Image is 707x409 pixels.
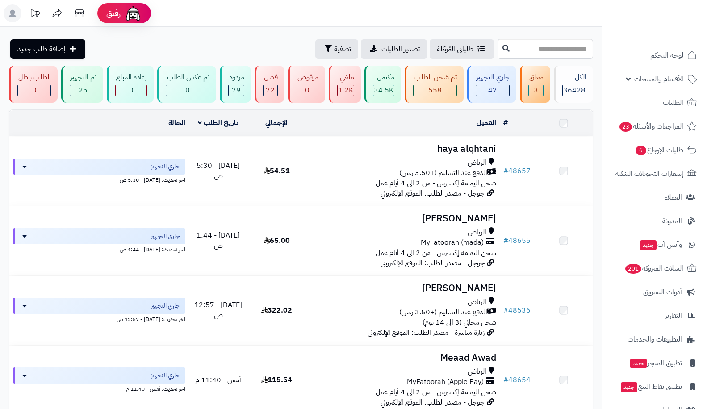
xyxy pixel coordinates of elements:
h3: haya alqhtani [310,144,497,154]
span: 36428 [563,85,586,96]
span: الدفع عند التسليم (+3.50 ر.س) [399,168,487,178]
a: مردود 79 [218,66,253,103]
span: شحن اليمامة إكسبرس - من 2 الى 4 أيام عمل [376,247,496,258]
span: طلباتي المُوكلة [437,44,473,54]
div: تم عكس الطلب [166,72,209,83]
span: [DATE] - 5:30 ص [197,160,240,181]
span: الرياض [468,367,486,377]
span: 65.00 [264,235,290,246]
div: اخر تحديث: [DATE] - 12:57 ص [13,314,185,323]
div: 1165 [338,85,354,96]
div: تم شحن الطلب [413,72,456,83]
span: 322.02 [261,305,292,316]
span: تصفية [334,44,351,54]
div: 3 [529,85,543,96]
span: 54.51 [264,166,290,176]
span: MyFatoorah (mada) [421,238,484,248]
div: 47 [476,85,509,96]
a: التقارير [608,305,702,326]
span: 201 [625,264,641,274]
span: أمس - 11:40 م [195,375,241,385]
div: 0 [297,85,318,96]
a: #48654 [503,375,531,385]
span: جاري التجهيز [151,232,180,241]
span: المدونة [662,215,682,227]
div: 558 [414,85,456,96]
a: تم عكس الطلب 0 [155,66,218,103]
div: ملغي [337,72,354,83]
a: # [503,117,508,128]
span: رفيق [106,8,121,19]
span: تطبيق المتجر [629,357,682,369]
a: فشل 72 [253,66,286,103]
div: إعادة المبلغ [115,72,147,83]
a: المدونة [608,210,702,232]
a: تصدير الطلبات [361,39,427,59]
div: مردود [228,72,244,83]
a: #48655 [503,235,531,246]
span: 0 [32,85,37,96]
a: إشعارات التحويلات البنكية [608,163,702,184]
span: جديد [630,359,647,368]
a: وآتس آبجديد [608,234,702,255]
div: فشل [263,72,278,83]
span: 558 [428,85,442,96]
span: تطبيق نقاط البيع [620,380,682,393]
a: التطبيقات والخدمات [608,329,702,350]
div: 0 [18,85,50,96]
h3: [PERSON_NAME] [310,213,497,224]
img: ai-face.png [124,4,142,22]
span: # [503,375,508,385]
div: 79 [229,85,244,96]
a: تطبيق نقاط البيعجديد [608,376,702,397]
span: 72 [266,85,275,96]
span: المراجعات والأسئلة [619,120,683,133]
span: 0 [305,85,310,96]
span: 3 [534,85,538,96]
span: # [503,305,508,316]
h3: [PERSON_NAME] [310,283,497,293]
a: المراجعات والأسئلة23 [608,116,702,137]
div: الطلب باطل [17,72,51,83]
span: 6 [636,146,646,155]
div: مكتمل [373,72,394,83]
div: 0 [116,85,146,96]
a: أدوات التسويق [608,281,702,303]
span: 23 [619,122,632,132]
span: 34.5K [374,85,393,96]
span: الرياض [468,158,486,168]
span: جاري التجهيز [151,162,180,171]
span: زيارة مباشرة - مصدر الطلب: الموقع الإلكتروني [368,327,485,338]
span: الرياض [468,227,486,238]
span: 79 [232,85,241,96]
span: [DATE] - 12:57 ص [194,300,242,321]
span: شحن اليمامة إكسبرس - من 2 الى 4 أيام عمل [376,387,496,397]
span: طلبات الإرجاع [635,144,683,156]
div: معلق [528,72,544,83]
div: 0 [166,85,209,96]
h3: Meaad Awad [310,353,497,363]
span: لوحة التحكم [650,49,683,62]
a: الطلبات [608,92,702,113]
div: 25 [70,85,96,96]
span: 25 [79,85,88,96]
span: الدفع عند التسليم (+3.50 ر.س) [399,307,487,317]
span: 0 [129,85,134,96]
a: مكتمل 34.5K [363,66,403,103]
a: الكل36428 [552,66,595,103]
span: جاري التجهيز [151,371,180,380]
span: شحن اليمامة إكسبرس - من 2 الى 4 أيام عمل [376,178,496,188]
div: اخر تحديث: [DATE] - 5:30 ص [13,175,185,184]
span: 47 [488,85,497,96]
a: تحديثات المنصة [24,4,46,25]
div: مرفوض [297,72,318,83]
span: جوجل - مصدر الطلب: الموقع الإلكتروني [381,258,485,268]
span: الرياض [468,297,486,307]
a: الطلب باطل 0 [7,66,59,103]
a: معلق 3 [518,66,552,103]
div: جاري التجهيز [476,72,510,83]
a: طلبات الإرجاع6 [608,139,702,161]
span: 0 [185,85,190,96]
a: جاري التجهيز 47 [465,66,518,103]
span: العملاء [665,191,682,204]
